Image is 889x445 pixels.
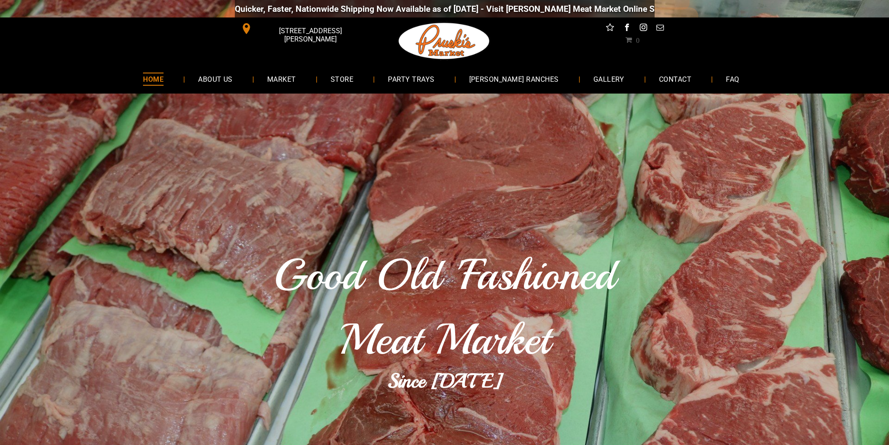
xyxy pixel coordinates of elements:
[636,36,639,43] span: 0
[185,67,246,90] a: ABOUT US
[604,22,616,35] a: Social network
[646,67,704,90] a: CONTACT
[130,67,177,90] a: HOME
[654,22,666,35] a: email
[638,22,649,35] a: instagram
[235,22,369,35] a: [STREET_ADDRESS][PERSON_NAME]
[456,67,572,90] a: [PERSON_NAME] RANCHES
[397,17,492,65] img: Pruski-s+Market+HQ+Logo2-259w.png
[274,248,615,367] span: Good Old 'Fashioned Meat Market
[580,67,638,90] a: GALLERY
[621,22,632,35] a: facebook
[254,22,366,48] span: [STREET_ADDRESS][PERSON_NAME]
[387,369,502,393] b: Since [DATE]
[375,67,447,90] a: PARTY TRAYS
[254,67,309,90] a: MARKET
[713,67,752,90] a: FAQ
[317,67,366,90] a: STORE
